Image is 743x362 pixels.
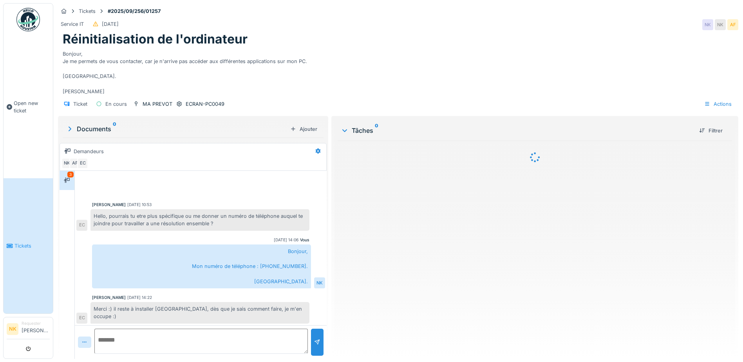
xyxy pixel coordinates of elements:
[16,8,40,31] img: Badge_color-CXgf-gQk.svg
[66,124,287,134] div: Documents
[63,47,734,95] div: Bonjour, Je me permets de vous contacter, car je n'arrive pas accéder aux différentes application...
[79,7,96,15] div: Tickets
[90,209,309,230] div: Hello, pourrais tu etre plus spécifique ou me donner un numéro de téléphone auquel te joindre pou...
[92,295,126,300] div: [PERSON_NAME]
[127,202,152,208] div: [DATE] 10:53
[314,277,325,288] div: NK
[375,126,378,135] sup: 0
[7,320,50,339] a: NK Requester[PERSON_NAME]
[300,237,309,243] div: Vous
[76,220,87,231] div: EC
[76,313,87,324] div: EC
[22,320,50,326] div: Requester
[90,302,309,323] div: Merci :) il reste à installer [GEOGRAPHIC_DATA], dès que je sais comment faire, je m'en occupe :)
[73,100,87,108] div: Ticket
[105,100,127,108] div: En cours
[701,98,735,110] div: Actions
[63,32,248,47] h1: Réinitialisation de l'ordinateur
[341,126,693,135] div: Tâches
[61,20,84,28] div: Service IT
[127,295,152,300] div: [DATE] 14:22
[69,158,80,169] div: AF
[287,124,320,134] div: Ajouter
[113,124,116,134] sup: 0
[274,237,298,243] div: [DATE] 14:06
[67,172,74,177] div: 3
[92,244,311,288] div: Bonjour, Mon numéro de téléphone : [PHONE_NUMBER]. [GEOGRAPHIC_DATA].
[92,202,126,208] div: [PERSON_NAME]
[77,158,88,169] div: EC
[7,323,18,335] li: NK
[14,242,50,250] span: Tickets
[702,19,713,30] div: NK
[74,148,104,155] div: Demandeurs
[105,7,164,15] strong: #2025/09/256/01257
[727,19,738,30] div: AF
[143,100,172,108] div: MA PREVOT
[14,100,50,114] span: Open new ticket
[186,100,224,108] div: ECRAN-PC0049
[4,178,53,313] a: Tickets
[696,125,726,136] div: Filtrer
[102,20,119,28] div: [DATE]
[61,158,72,169] div: NK
[715,19,726,30] div: NK
[4,36,53,178] a: Open new ticket
[22,320,50,337] li: [PERSON_NAME]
